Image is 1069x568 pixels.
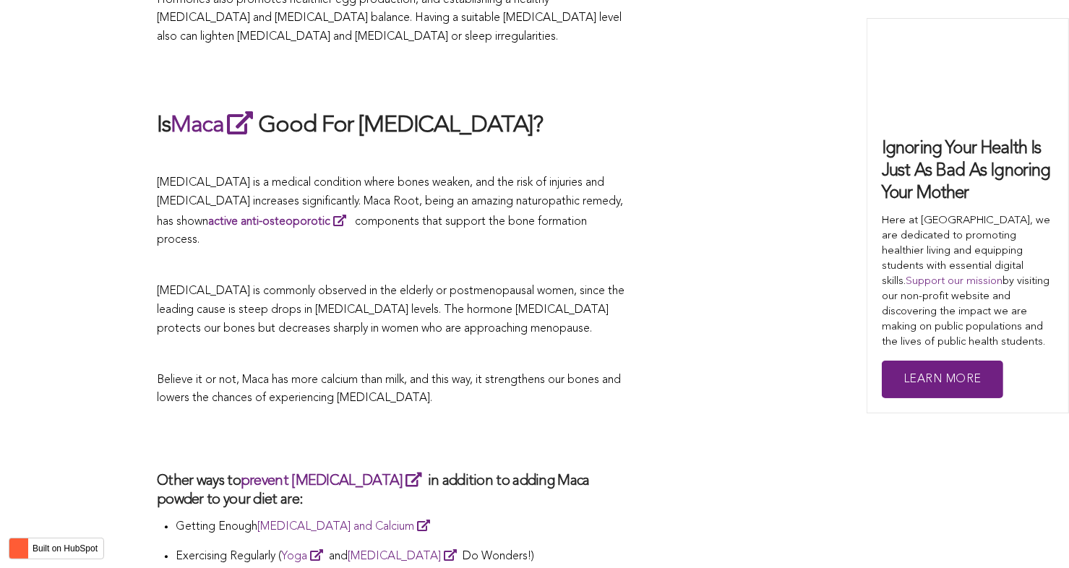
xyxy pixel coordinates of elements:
[171,114,258,137] a: Maca
[997,499,1069,568] iframe: Chat Widget
[9,540,27,557] img: HubSpot sprocket logo
[176,517,627,537] p: Getting Enough
[348,551,463,562] a: [MEDICAL_DATA]
[257,521,436,533] a: [MEDICAL_DATA] and Calcium
[9,538,104,559] button: Built on HubSpot
[281,551,329,562] a: Yoga
[157,374,621,405] span: Believe it or not, Maca has more calcium than milk, and this way, it strengthens our bones and lo...
[241,474,428,489] a: prevent [MEDICAL_DATA]
[157,108,627,142] h2: Is Good For [MEDICAL_DATA]?
[157,470,627,509] h3: Other ways to in addition to adding Maca powder to your diet are:
[176,546,627,567] p: Exercising Regularly ( and Do Wonders!)
[27,539,103,558] label: Built on HubSpot
[157,285,624,334] span: [MEDICAL_DATA] is commonly observed in the elderly or postmenopausal women, since the leading cau...
[208,216,352,228] a: active anti-osteoporotic
[882,361,1003,399] a: Learn More
[157,177,623,246] span: [MEDICAL_DATA] is a medical condition where bones weaken, and the risk of injuries and [MEDICAL_D...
